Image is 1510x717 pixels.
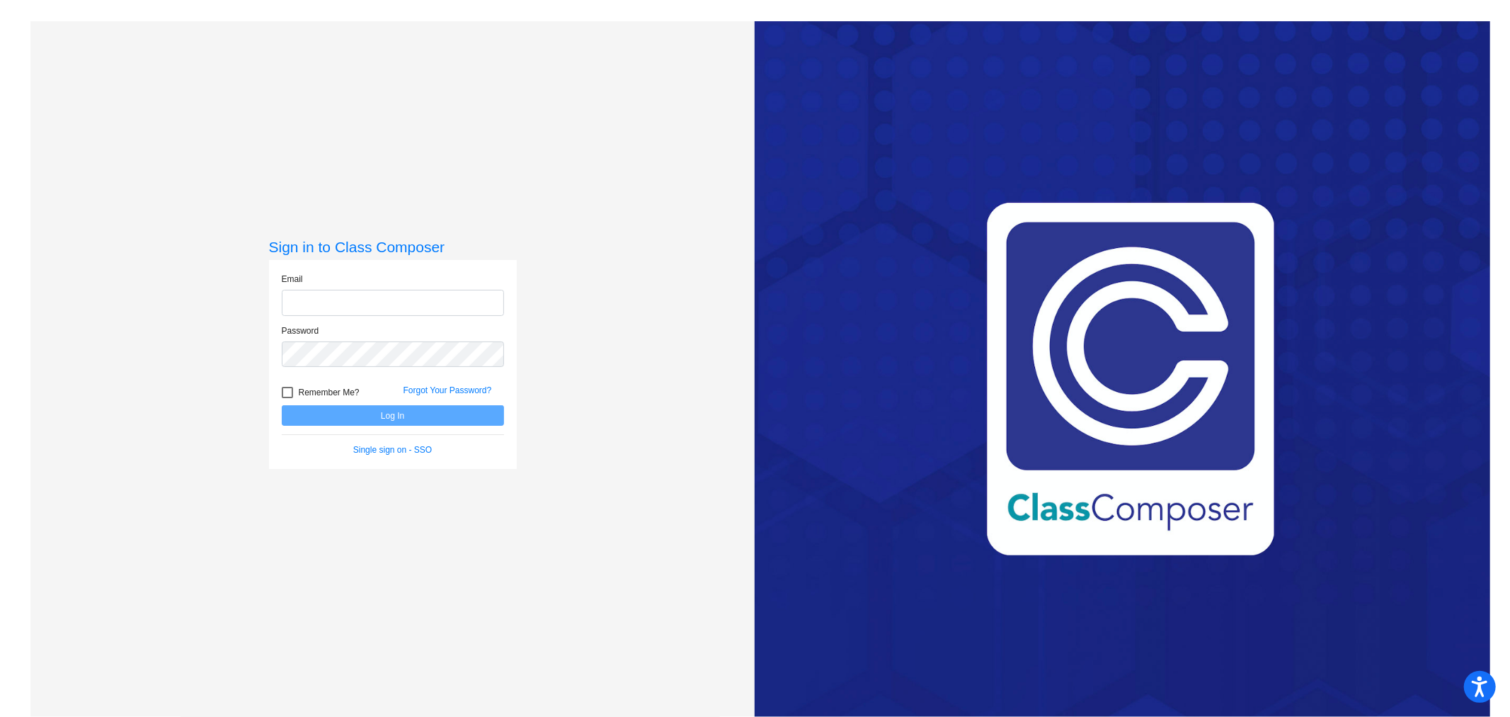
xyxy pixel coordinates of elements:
a: Single sign on - SSO [353,445,432,455]
span: Remember Me? [299,384,360,401]
label: Password [282,324,319,337]
h3: Sign in to Class Composer [269,238,517,256]
a: Forgot Your Password? [404,385,492,395]
button: Log In [282,405,504,426]
label: Email [282,273,303,286]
